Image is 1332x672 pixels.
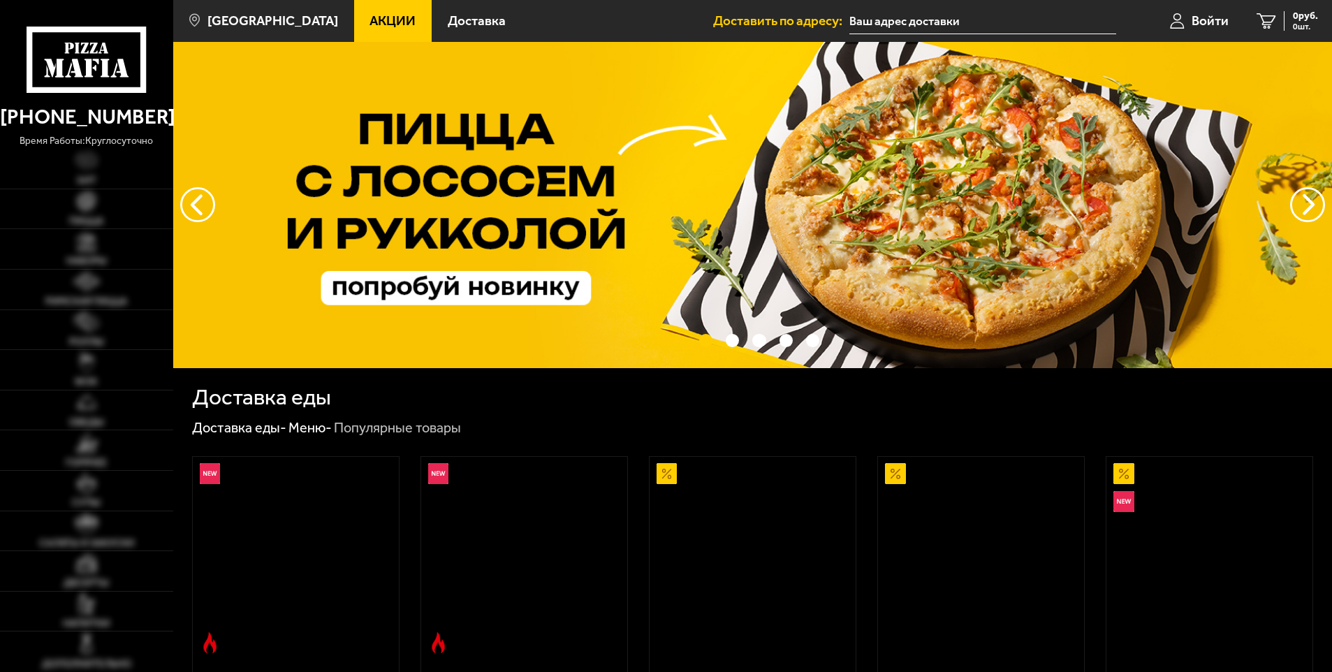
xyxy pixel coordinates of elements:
[1113,491,1134,512] img: Новинка
[726,334,739,347] button: точки переключения
[180,187,215,222] button: следующий
[192,419,286,436] a: Доставка еды-
[428,632,449,653] img: Острое блюдо
[334,419,461,437] div: Популярные товары
[448,14,506,27] span: Доставка
[69,337,104,347] span: Роллы
[699,334,712,347] button: точки переключения
[650,457,856,660] a: АкционныйАль-Шам 25 см (тонкое тесто)
[193,457,399,660] a: НовинкаОстрое блюдоРимская с креветками
[421,457,627,660] a: НовинкаОстрое блюдоРимская с мясным ассорти
[207,14,338,27] span: [GEOGRAPHIC_DATA]
[1192,14,1229,27] span: Войти
[1293,22,1318,31] span: 0 шт.
[200,463,221,484] img: Новинка
[428,463,449,484] img: Новинка
[64,578,109,588] span: Десерты
[1290,187,1325,222] button: предыдущий
[369,14,416,27] span: Акции
[192,386,331,409] h1: Доставка еды
[39,539,134,548] span: Салаты и закуски
[288,419,332,436] a: Меню-
[1113,463,1134,484] img: Акционный
[878,457,1084,660] a: АкционныйПепперони 25 см (толстое с сыром)
[1293,11,1318,21] span: 0 руб.
[885,463,906,484] img: Акционный
[1106,457,1312,660] a: АкционныйНовинкаВсё включено
[200,632,221,653] img: Острое блюдо
[806,334,819,347] button: точки переключения
[77,176,96,186] span: Хит
[66,458,107,468] span: Горячее
[69,418,104,428] span: Обеды
[752,334,766,347] button: точки переключения
[780,334,793,347] button: точки переключения
[72,498,101,508] span: Супы
[66,256,107,266] span: Наборы
[63,619,110,629] span: Напитки
[75,377,98,387] span: WOK
[713,14,849,27] span: Доставить по адресу:
[69,217,103,226] span: Пицца
[849,8,1115,34] input: Ваш адрес доставки
[42,659,131,669] span: Дополнительно
[657,463,678,484] img: Акционный
[45,297,127,307] span: Римская пицца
